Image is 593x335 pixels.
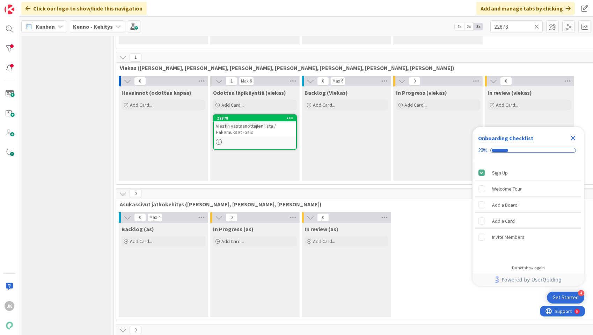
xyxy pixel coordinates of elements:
[568,133,579,144] div: Close Checklist
[464,23,474,30] span: 2x
[475,181,581,197] div: Welcome Tour is incomplete.
[213,226,254,233] span: In Progress (as)
[130,102,152,108] span: Add Card...
[21,2,147,15] div: Click our logo to show/hide this navigation
[221,102,244,108] span: Add Card...
[134,77,146,85] span: 0
[213,114,297,150] a: 22878Viestin vastaanottajien lista / Hakemukset -osio
[122,226,154,233] span: Backlog (as)
[241,79,252,83] div: Max 6
[313,238,335,244] span: Add Card...
[455,23,464,30] span: 1x
[478,147,579,154] div: Checklist progress: 20%
[214,115,296,121] div: 22878
[36,22,55,31] span: Kanban
[476,2,575,15] div: Add and manage tabs by clicking
[409,77,420,85] span: 0
[15,1,32,9] span: Support
[130,190,141,198] span: 0
[474,23,483,30] span: 3x
[5,301,14,311] div: JK
[492,233,525,241] div: Invite Members
[492,185,522,193] div: Welcome Tour
[5,5,14,14] img: Visit kanbanzone.com
[5,321,14,330] img: avatar
[552,294,579,301] div: Get Started
[130,238,152,244] span: Add Card...
[476,273,581,286] a: Powered by UserGuiding
[226,213,237,222] span: 0
[490,20,543,33] input: Quick Filter...
[149,216,160,219] div: Max 4
[214,115,296,137] div: 22878Viestin vastaanottajien lista / Hakemukset -osio
[547,292,584,304] div: Open Get Started checklist, remaining modules: 4
[512,265,545,271] div: Do not show again
[473,162,584,261] div: Checklist items
[73,23,113,30] b: Kenno - Kehitys
[475,165,581,180] div: Sign Up is complete.
[305,89,348,96] span: Backlog (Viekas)
[332,79,343,83] div: Max 6
[221,238,244,244] span: Add Card...
[36,3,38,8] div: 5
[216,123,276,135] span: Viestin vastaanottajien lista / Hakemukset -osio
[492,217,515,225] div: Add a Card
[317,77,329,85] span: 0
[478,134,533,142] div: Onboarding Checklist
[213,89,286,96] span: Odottaa läpikäyntiä (viekas)
[122,89,191,96] span: Havainnot (odottaa kapaa)
[217,116,296,121] div: 22878
[134,213,146,222] span: 0
[475,197,581,213] div: Add a Board is incomplete.
[502,276,562,284] span: Powered by UserGuiding
[130,326,141,334] span: 0
[313,102,335,108] span: Add Card...
[475,229,581,245] div: Invite Members is incomplete.
[492,169,508,177] div: Sign Up
[317,213,329,222] span: 0
[488,89,532,96] span: In review (viekas)
[475,213,581,229] div: Add a Card is incomplete.
[305,226,338,233] span: In review (as)
[473,127,584,286] div: Checklist Container
[473,273,584,286] div: Footer
[130,53,141,62] span: 1
[500,77,512,85] span: 0
[578,290,584,296] div: 4
[396,89,447,96] span: In Progress (viekas)
[492,201,518,209] div: Add a Board
[478,147,488,154] div: 20%
[496,102,518,108] span: Add Card...
[404,102,427,108] span: Add Card...
[226,77,237,85] span: 1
